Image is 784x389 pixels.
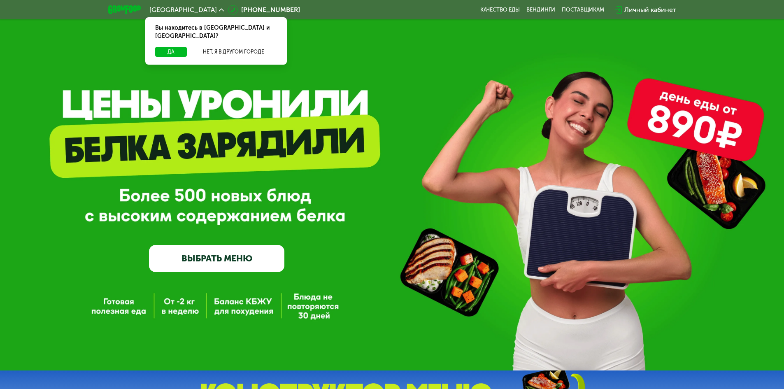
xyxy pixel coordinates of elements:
a: Вендинги [526,7,555,13]
div: Вы находитесь в [GEOGRAPHIC_DATA] и [GEOGRAPHIC_DATA]? [145,17,287,47]
div: Личный кабинет [624,5,676,15]
a: ВЫБРАТЬ МЕНЮ [149,245,284,272]
a: Качество еды [480,7,520,13]
span: [GEOGRAPHIC_DATA] [149,7,217,13]
button: Нет, я в другом городе [190,47,277,57]
a: [PHONE_NUMBER] [228,5,300,15]
button: Да [155,47,187,57]
div: поставщикам [562,7,604,13]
